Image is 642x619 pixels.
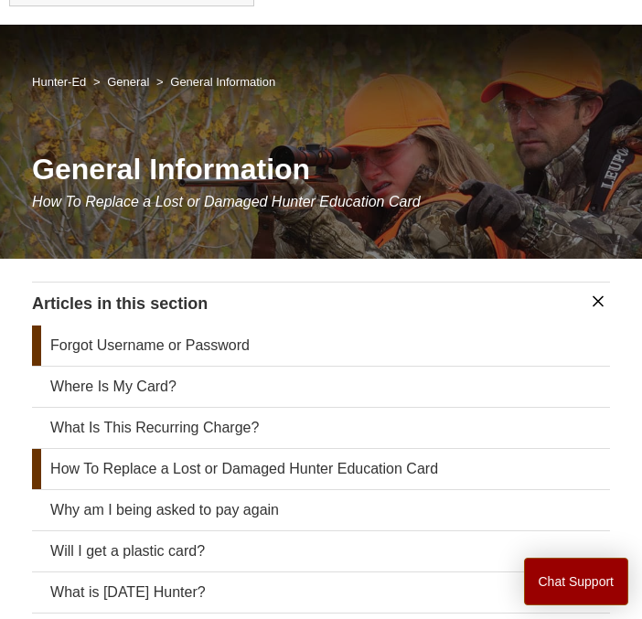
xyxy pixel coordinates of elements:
[32,194,421,209] span: How To Replace a Lost or Damaged Hunter Education Card
[32,572,610,613] a: What is [DATE] Hunter?
[153,75,275,89] li: General Information
[32,75,90,89] li: Hunter-Ed
[32,294,208,313] span: Articles in this section
[32,531,610,571] a: Will I get a plastic card?
[524,558,629,605] button: Chat Support
[32,326,610,366] a: Forgot Username or Password
[32,490,610,530] a: Why am I being asked to pay again
[90,75,153,89] li: General
[32,449,610,489] a: How To Replace a Lost or Damaged Hunter Education Card
[32,408,610,448] a: What Is This Recurring Charge?
[170,75,275,89] a: General Information
[32,75,86,89] a: Hunter-Ed
[32,367,610,407] a: Where Is My Card?
[32,147,610,191] h1: General Information
[107,75,149,89] a: General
